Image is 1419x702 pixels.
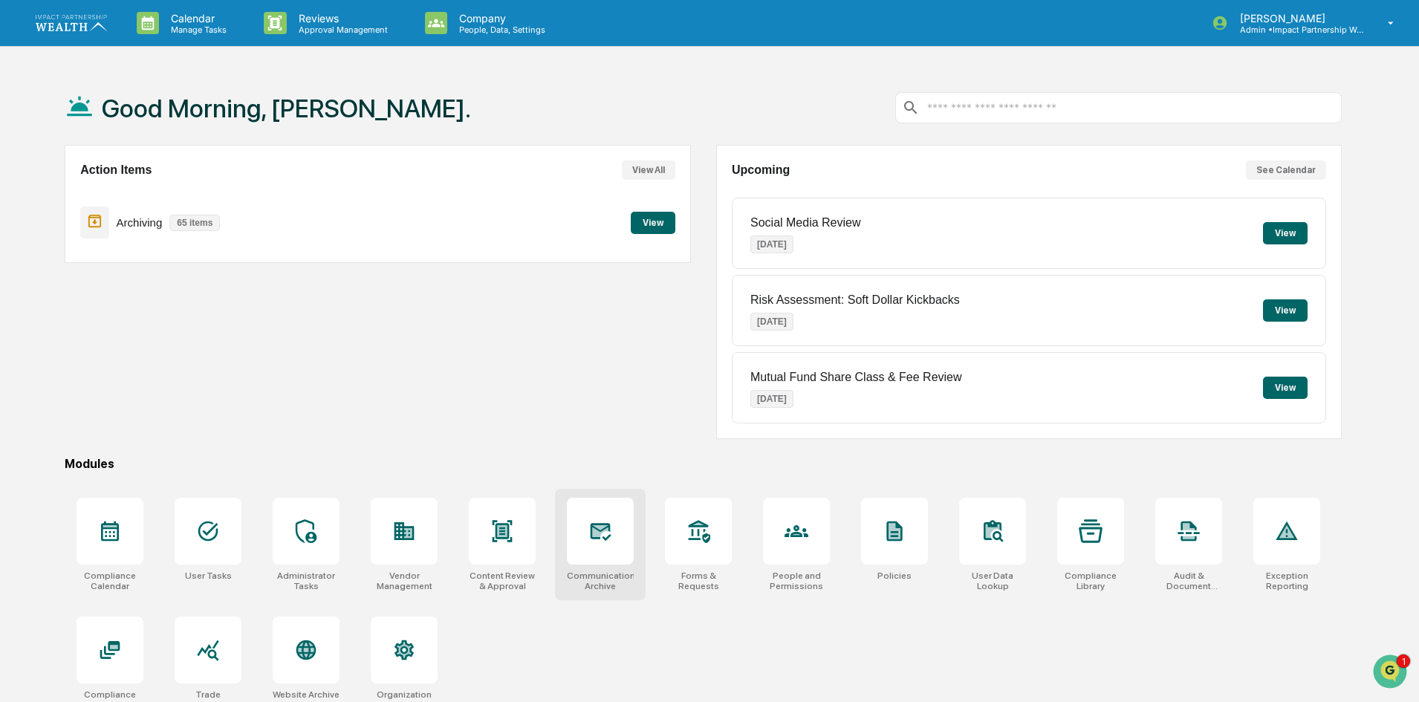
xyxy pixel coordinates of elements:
[67,129,204,140] div: We're available if you need us!
[123,202,129,214] span: •
[469,571,536,591] div: Content Review & Approval
[447,25,553,35] p: People, Data, Settings
[750,390,793,408] p: [DATE]
[567,571,634,591] div: Communications Archive
[30,243,42,255] img: 1746055101610-c473b297-6a78-478c-a979-82029cc54cd1
[959,571,1026,591] div: User Data Lookup
[102,298,190,325] a: 🗄️Attestations
[9,298,102,325] a: 🖐️Preclearance
[36,15,107,30] img: logo
[750,371,962,384] p: Mutual Fund Share Class & Fee Review
[287,25,395,35] p: Approval Management
[1155,571,1222,591] div: Audit & Document Logs
[1371,653,1412,693] iframe: Open customer support
[123,242,129,254] span: •
[105,368,180,380] a: Powered byPylon
[447,12,553,25] p: Company
[148,368,180,380] span: Pylon
[30,332,94,347] span: Data Lookup
[9,326,100,353] a: 🔎Data Lookup
[77,571,143,591] div: Compliance Calendar
[750,235,793,253] p: [DATE]
[1228,25,1366,35] p: Admin • Impact Partnership Wealth
[253,118,270,136] button: Start new chat
[185,571,232,581] div: User Tasks
[131,202,162,214] span: [DATE]
[1228,12,1366,25] p: [PERSON_NAME]
[15,228,39,252] img: Jack Rasmussen
[273,689,340,700] div: Website Archive
[750,216,861,230] p: Social Media Review
[15,334,27,345] div: 🔎
[763,571,830,591] div: People and Permissions
[131,242,162,254] span: [DATE]
[1253,571,1320,591] div: Exception Reporting
[15,305,27,317] div: 🖐️
[123,304,184,319] span: Attestations
[732,163,790,177] h2: Upcoming
[750,293,960,307] p: Risk Assessment: Soft Dollar Kickbacks
[102,94,471,123] h1: Good Morning, [PERSON_NAME].
[30,304,96,319] span: Preclearance
[67,114,244,129] div: Start new chat
[80,163,152,177] h2: Action Items
[230,162,270,180] button: See all
[750,313,793,331] p: [DATE]
[273,571,340,591] div: Administrator Tasks
[1263,222,1308,244] button: View
[631,212,675,234] button: View
[287,12,395,25] p: Reviews
[65,457,1342,471] div: Modules
[159,25,234,35] p: Manage Tasks
[117,216,163,229] p: Archiving
[169,215,220,231] p: 65 items
[31,114,58,140] img: 8933085812038_c878075ebb4cc5468115_72.jpg
[15,165,100,177] div: Past conversations
[1263,299,1308,322] button: View
[108,305,120,317] div: 🗄️
[877,571,912,581] div: Policies
[15,114,42,140] img: 1746055101610-c473b297-6a78-478c-a979-82029cc54cd1
[15,188,39,212] img: Jack Rasmussen
[46,202,120,214] span: [PERSON_NAME]
[46,242,120,254] span: [PERSON_NAME]
[631,215,675,229] a: View
[159,12,234,25] p: Calendar
[30,203,42,215] img: 1746055101610-c473b297-6a78-478c-a979-82029cc54cd1
[1246,160,1326,180] button: See Calendar
[15,31,270,55] p: How can we help?
[1057,571,1124,591] div: Compliance Library
[371,571,438,591] div: Vendor Management
[1263,377,1308,399] button: View
[622,160,675,180] button: View All
[665,571,732,591] div: Forms & Requests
